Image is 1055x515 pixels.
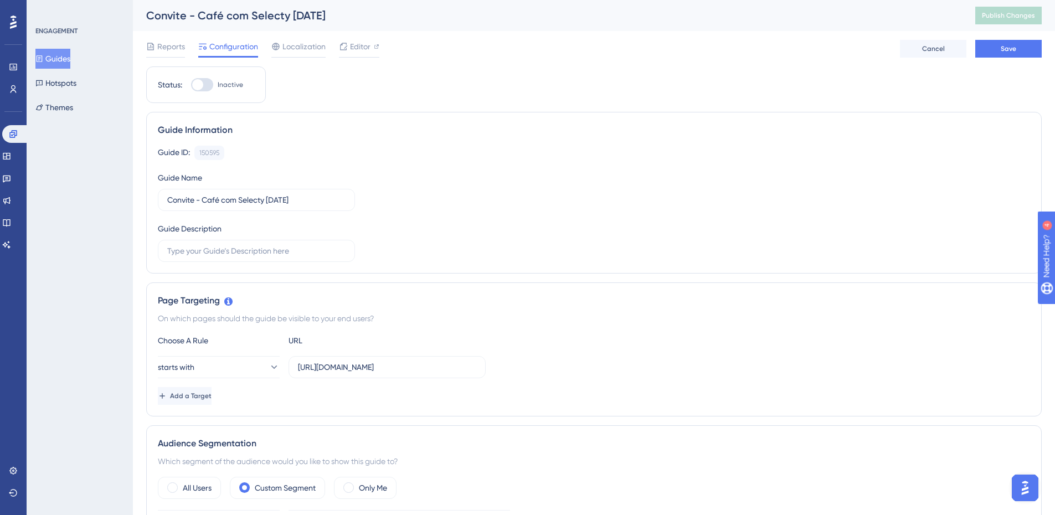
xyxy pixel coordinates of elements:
span: Localization [282,40,326,53]
label: All Users [183,481,212,495]
button: Themes [35,97,73,117]
span: Cancel [922,44,945,53]
div: Guide Description [158,222,222,235]
div: Status: [158,78,182,91]
div: On which pages should the guide be visible to your end users? [158,312,1030,325]
div: Convite - Café com Selecty [DATE] [146,8,948,23]
iframe: UserGuiding AI Assistant Launcher [1008,471,1042,504]
div: Page Targeting [158,294,1030,307]
input: Type your Guide’s Name here [167,194,346,206]
div: Audience Segmentation [158,437,1030,450]
div: Guide ID: [158,146,190,160]
div: Which segment of the audience would you like to show this guide to? [158,455,1030,468]
span: Publish Changes [982,11,1035,20]
input: yourwebsite.com/path [298,361,476,373]
button: starts with [158,356,280,378]
span: starts with [158,360,194,374]
div: Guide Information [158,123,1030,137]
span: Need Help? [26,3,69,16]
button: Publish Changes [975,7,1042,24]
div: Choose A Rule [158,334,280,347]
span: Inactive [218,80,243,89]
div: ENGAGEMENT [35,27,78,35]
label: Only Me [359,481,387,495]
button: Hotspots [35,73,76,93]
span: Configuration [209,40,258,53]
div: URL [289,334,410,347]
div: 150595 [199,148,219,157]
span: Add a Target [170,392,212,400]
div: Guide Name [158,171,202,184]
button: Guides [35,49,70,69]
input: Type your Guide’s Description here [167,245,346,257]
span: Save [1001,44,1016,53]
label: Custom Segment [255,481,316,495]
div: 4 [77,6,80,14]
button: Add a Target [158,387,212,405]
span: Reports [157,40,185,53]
button: Cancel [900,40,966,58]
span: Editor [350,40,370,53]
button: Save [975,40,1042,58]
